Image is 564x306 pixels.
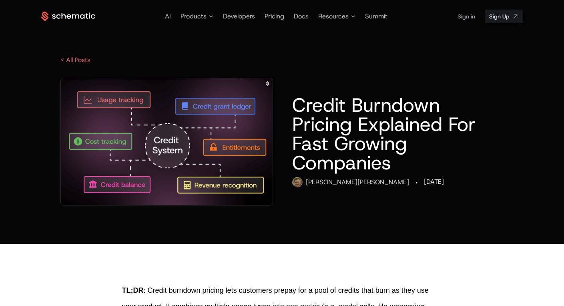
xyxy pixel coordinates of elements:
[415,177,417,188] div: ·
[489,12,509,20] span: Sign Up
[485,10,523,23] a: [object Object]
[60,56,90,64] a: < All Posts
[458,10,475,23] a: Sign in
[365,12,387,20] a: Summit
[306,177,409,187] div: [PERSON_NAME] [PERSON_NAME]
[294,12,309,20] a: Docs
[223,12,255,20] a: Developers
[318,12,349,21] span: Resources
[61,78,273,205] img: Pillar - Credits Builder
[181,12,207,21] span: Products
[292,177,303,187] img: Ryan Echternacht
[265,12,284,20] a: Pricing
[122,286,144,294] span: TL;DR
[292,95,504,172] h1: Credit Burndown Pricing Explained For Fast Growing Companies
[165,12,171,20] a: AI
[424,177,444,187] div: [DATE]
